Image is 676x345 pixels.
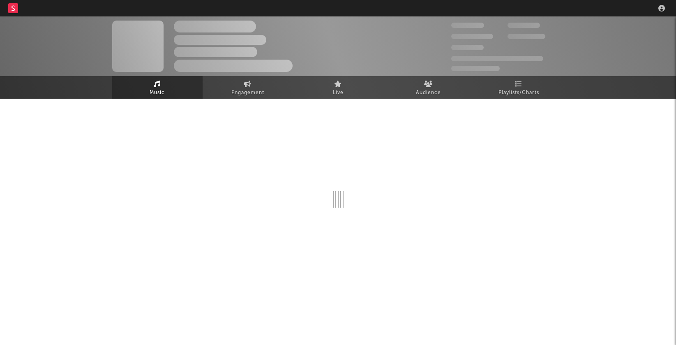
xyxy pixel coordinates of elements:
span: Music [150,88,165,98]
a: Live [293,76,383,99]
span: 100,000 [451,45,484,50]
span: Playlists/Charts [498,88,539,98]
span: Audience [416,88,441,98]
span: 50,000,000 [451,34,493,39]
span: Jump Score: 85.0 [451,66,500,71]
span: Live [333,88,344,98]
span: 50,000,000 Monthly Listeners [451,56,543,61]
a: Music [112,76,203,99]
a: Audience [383,76,474,99]
span: 1,000,000 [508,34,545,39]
a: Playlists/Charts [474,76,564,99]
span: 100,000 [508,23,540,28]
span: 300,000 [451,23,484,28]
a: Engagement [203,76,293,99]
span: Engagement [231,88,264,98]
